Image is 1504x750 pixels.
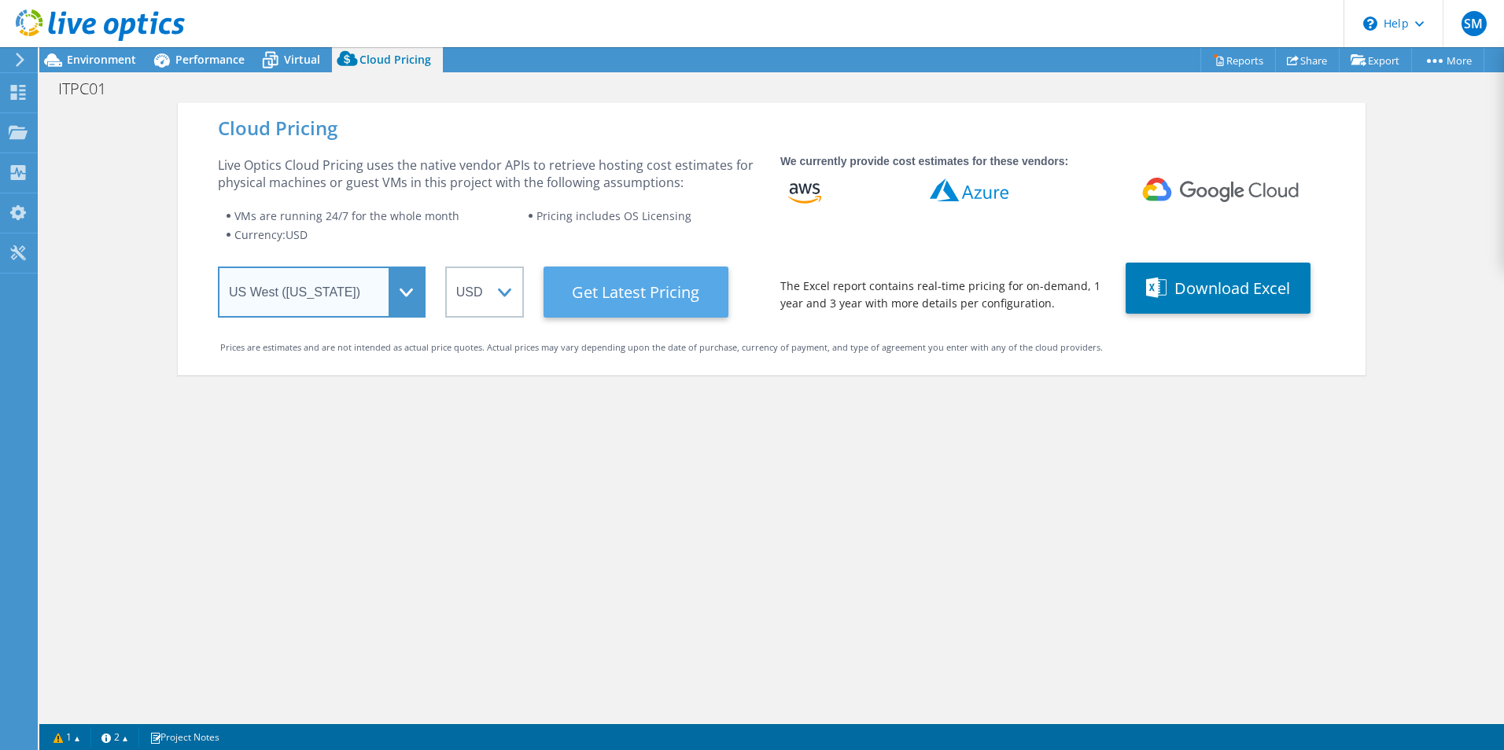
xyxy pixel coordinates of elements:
[536,208,691,223] span: Pricing includes OS Licensing
[544,267,728,318] button: Get Latest Pricing
[1411,48,1484,72] a: More
[234,227,308,242] span: Currency: USD
[780,155,1068,167] strong: We currently provide cost estimates for these vendors:
[51,80,131,97] h1: ITPC01
[175,52,245,67] span: Performance
[67,52,136,67] span: Environment
[1462,11,1487,36] span: SM
[218,156,761,191] div: Live Optics Cloud Pricing uses the native vendor APIs to retrieve hosting cost estimates for phys...
[90,727,139,747] a: 2
[220,339,1323,356] div: Prices are estimates and are not intended as actual price quotes. Actual prices may vary dependin...
[1363,17,1377,31] svg: \n
[1200,48,1276,72] a: Reports
[1275,48,1340,72] a: Share
[42,727,91,747] a: 1
[780,278,1106,312] div: The Excel report contains real-time pricing for on-demand, 1 year and 3 year with more details pe...
[284,52,320,67] span: Virtual
[218,119,1325,137] div: Cloud Pricing
[234,208,459,223] span: VMs are running 24/7 for the whole month
[1339,48,1412,72] a: Export
[138,727,230,747] a: Project Notes
[1126,263,1310,314] button: Download Excel
[359,52,431,67] span: Cloud Pricing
